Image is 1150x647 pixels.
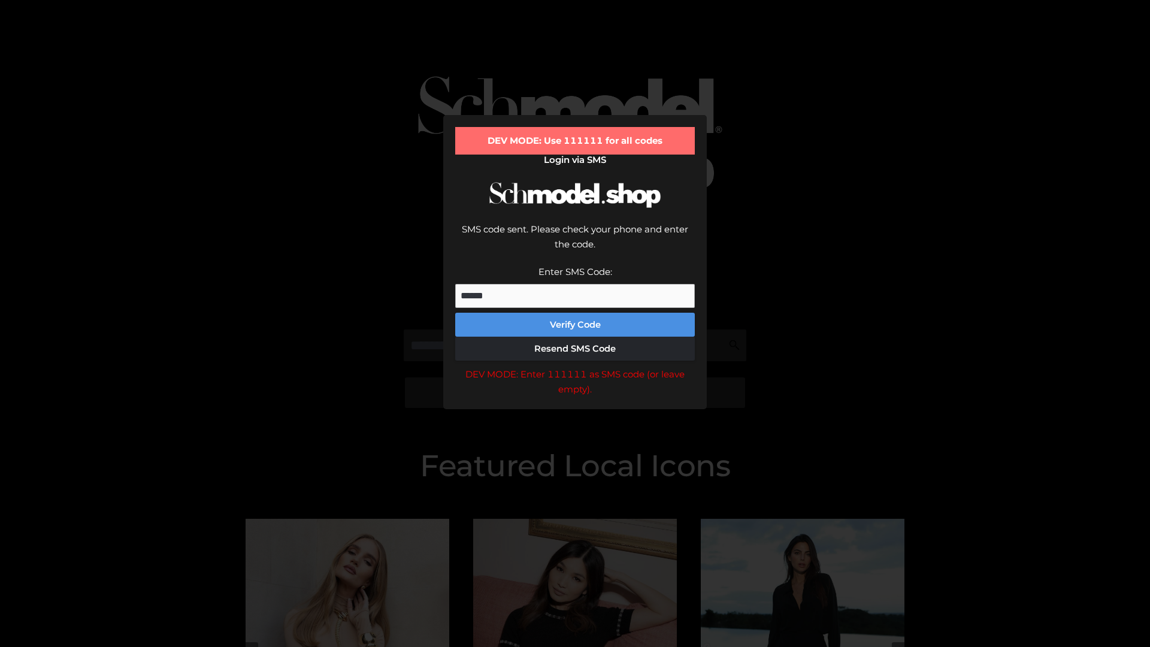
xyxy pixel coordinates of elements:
img: Schmodel Logo [485,171,665,219]
button: Resend SMS Code [455,337,695,361]
label: Enter SMS Code: [538,266,612,277]
button: Verify Code [455,313,695,337]
div: SMS code sent. Please check your phone and enter the code. [455,222,695,264]
div: DEV MODE: Use 111111 for all codes [455,127,695,155]
h2: Login via SMS [455,155,695,165]
div: DEV MODE: Enter 111111 as SMS code (or leave empty). [455,367,695,397]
